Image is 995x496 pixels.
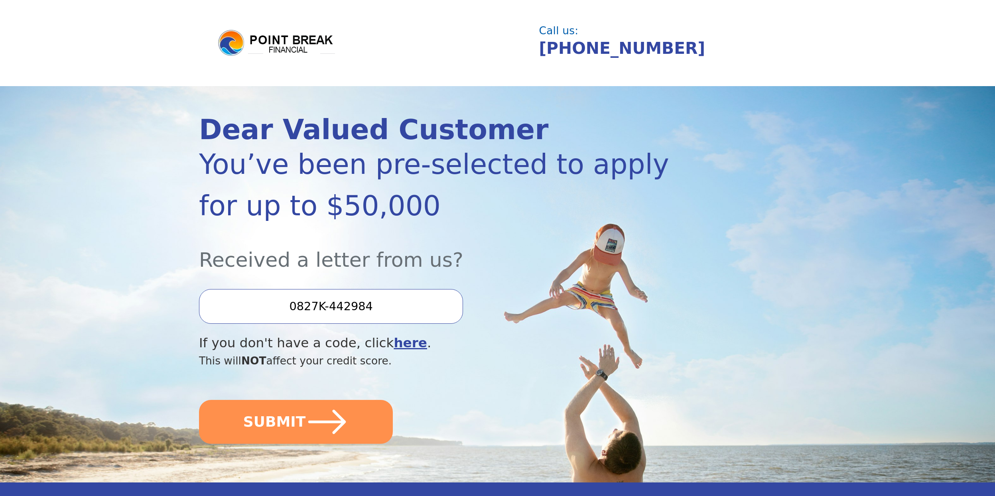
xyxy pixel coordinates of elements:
[217,29,337,57] img: logo.png
[241,354,266,367] span: NOT
[539,39,705,58] a: [PHONE_NUMBER]
[199,116,706,144] div: Dear Valued Customer
[199,226,706,275] div: Received a letter from us?
[199,333,706,353] div: If you don't have a code, click .
[199,144,706,226] div: You’ve been pre-selected to apply for up to $50,000
[199,353,706,369] div: This will affect your credit score.
[199,400,393,444] button: SUBMIT
[394,335,427,350] a: here
[199,289,463,323] input: Enter your Offer Code:
[539,26,788,36] div: Call us:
